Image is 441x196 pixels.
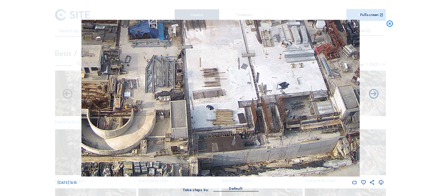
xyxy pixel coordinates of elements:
[81,20,360,177] img: Image
[360,13,379,17] div: Fullscreen
[213,186,258,191] div: Default
[229,186,243,192] div: Default
[58,180,77,185] span: [DATE] 16:15
[62,89,73,100] i: Forward
[368,89,379,100] i: Back
[183,188,209,192] div: Take steps by:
